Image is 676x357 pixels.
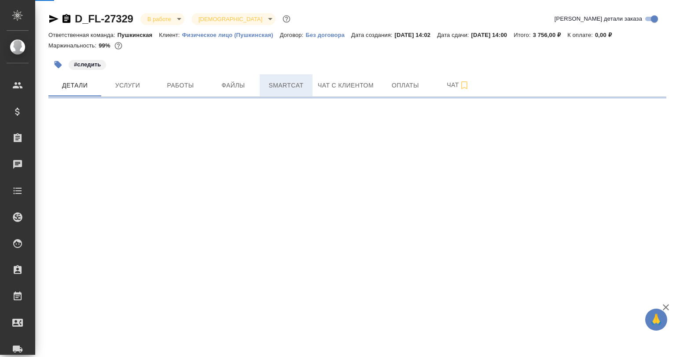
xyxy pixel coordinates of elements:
button: 🙏 [645,309,667,331]
p: 0,00 ₽ [595,32,618,38]
p: Ответственная команда: [48,32,118,38]
button: Доп статусы указывают на важность/срочность заказа [281,13,292,25]
button: 16.69 RUB; [113,40,124,51]
p: #следить [74,60,101,69]
svg: Подписаться [459,80,470,91]
a: D_FL-27329 [75,13,133,25]
p: Маржинальность: [48,42,99,49]
p: К оплате: [567,32,595,38]
p: 3 756,00 ₽ [533,32,568,38]
button: В работе [145,15,174,23]
span: Файлы [212,80,254,91]
p: Дата сдачи: [437,32,471,38]
p: Дата создания: [351,32,394,38]
div: В работе [140,13,184,25]
p: Клиент: [159,32,182,38]
span: Оплаты [384,80,426,91]
div: В работе [191,13,276,25]
a: Без договора [305,31,351,38]
span: [PERSON_NAME] детали заказа [555,15,642,23]
button: Добавить тэг [48,55,68,74]
p: Итого: [514,32,533,38]
p: Без договора [305,32,351,38]
p: Пушкинская [118,32,159,38]
span: Smartcat [265,80,307,91]
button: Скопировать ссылку [61,14,72,24]
span: Работы [159,80,202,91]
button: Скопировать ссылку для ЯМессенджера [48,14,59,24]
p: Физическое лицо (Пушкинская) [182,32,280,38]
a: Физическое лицо (Пушкинская) [182,31,280,38]
p: [DATE] 14:00 [471,32,514,38]
span: 🙏 [649,310,664,329]
span: Чат [437,80,479,91]
p: Договор: [280,32,306,38]
span: следить [68,60,107,68]
p: [DATE] 14:02 [395,32,437,38]
span: Услуги [107,80,149,91]
span: Чат с клиентом [318,80,374,91]
span: Детали [54,80,96,91]
button: [DEMOGRAPHIC_DATA] [196,15,265,23]
p: 99% [99,42,112,49]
